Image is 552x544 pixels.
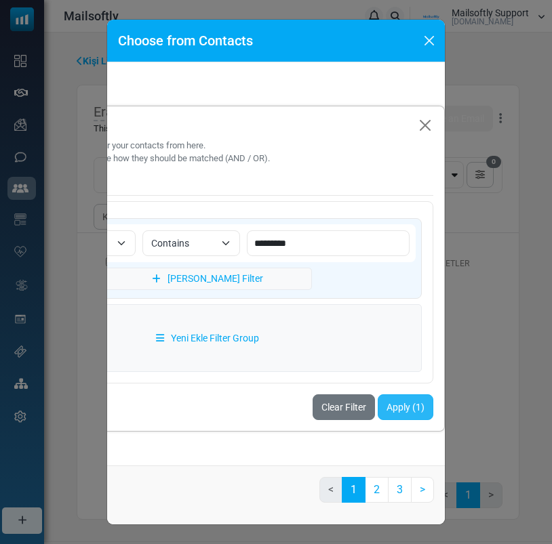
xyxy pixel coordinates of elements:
span: Contains [151,235,215,251]
a: 3 [388,477,412,503]
a: 2 [365,477,389,503]
span: Contains [142,230,240,256]
a: [PERSON_NAME] Filter [104,268,312,290]
a: Next [411,477,434,503]
a: Clear Filter [313,394,375,420]
nav: Pages [319,477,434,514]
a: 1 [342,477,366,503]
button: Close [419,30,439,51]
button: Apply (1) [378,394,433,420]
h5: Choose from Contacts [118,30,253,51]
